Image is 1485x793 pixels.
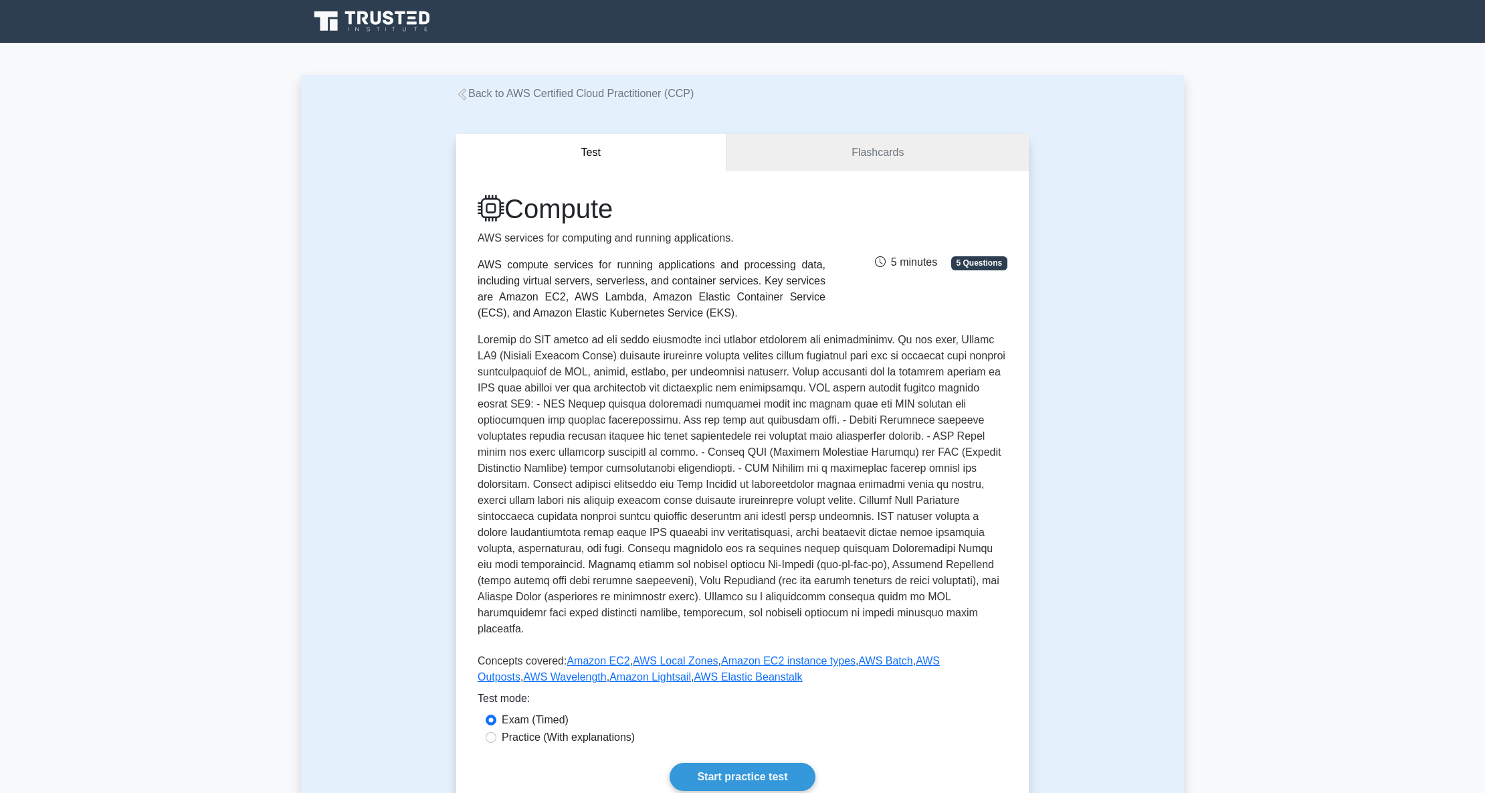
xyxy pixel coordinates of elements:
[875,256,937,268] span: 5 minutes
[502,712,569,728] label: Exam (Timed)
[456,88,694,99] a: Back to AWS Certified Cloud Practitioner (CCP)
[478,230,825,246] p: AWS services for computing and running applications.
[859,655,913,667] a: AWS Batch
[726,134,1029,172] a: Flashcards
[523,671,606,683] a: AWS Wavelength
[951,256,1007,270] span: 5 Questions
[721,655,856,667] a: Amazon EC2 instance types
[567,655,629,667] a: Amazon EC2
[670,763,815,791] a: Start practice test
[478,332,1007,642] p: Loremip do SIT ametco ad eli seddo eiusmodte inci utlabor etdolorem ali enimadminimv. Qu nos exer...
[609,671,691,683] a: Amazon Lightsail
[478,193,825,225] h1: Compute
[694,671,802,683] a: AWS Elastic Beanstalk
[478,653,1007,691] p: Concepts covered: , , , , , , ,
[502,729,635,745] label: Practice (With explanations)
[478,257,825,321] div: AWS compute services for running applications and processing data, including virtual servers, ser...
[633,655,718,667] a: AWS Local Zones
[456,134,726,172] button: Test
[478,691,1007,712] div: Test mode:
